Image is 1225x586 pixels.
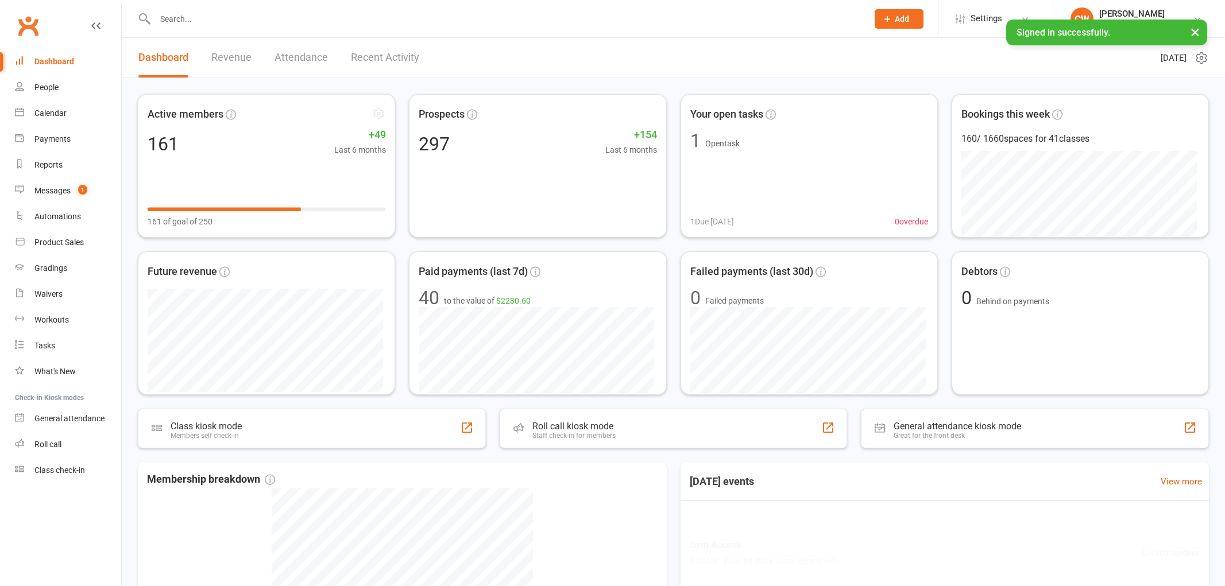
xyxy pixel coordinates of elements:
[961,106,1050,123] span: Bookings this week
[334,127,386,143] span: +49
[1161,51,1187,65] span: [DATE]
[971,6,1002,32] span: Settings
[78,185,87,195] span: 1
[15,49,121,75] a: Dashboard
[34,367,76,376] div: What's New
[419,135,450,153] div: 297
[496,296,531,305] span: $2280.60
[1185,20,1205,44] button: ×
[15,255,121,281] a: Gradings
[148,215,212,228] span: 161 of goal of 250
[15,230,121,255] a: Product Sales
[605,127,657,143] span: +154
[34,263,67,273] div: Gradings
[605,143,657,156] span: Last 6 months
[532,432,616,440] div: Staff check-in for members
[1142,546,1200,558] span: 0 / 120 attendees
[152,11,860,27] input: Search...
[34,289,63,298] div: Waivers
[419,263,528,280] span: Paid payments (last 7d)
[138,38,188,77] a: Dashboard
[961,263,998,280] span: Debtors
[34,57,74,66] div: Dashboard
[690,554,836,567] span: 8:00AM - 8:00PM | Story Team | Epping HQ
[148,106,223,122] span: Active members
[705,294,764,307] span: Failed payments
[1099,9,1165,19] div: [PERSON_NAME]
[15,126,121,152] a: Payments
[15,178,121,204] a: Messages 1
[211,38,252,77] a: Revenue
[690,215,734,228] span: 1 Due [DATE]
[875,9,923,29] button: Add
[34,315,69,324] div: Workouts
[705,139,740,148] span: Open task
[34,212,81,221] div: Automations
[148,134,179,153] div: 161
[690,263,813,280] span: Failed payments (last 30d)
[895,215,928,228] span: 0 overdue
[34,238,84,247] div: Product Sales
[34,414,105,423] div: General attendance
[1017,27,1110,38] span: Signed in successfully.
[961,287,976,309] span: 0
[14,11,42,40] a: Clubworx
[34,160,63,169] div: Reports
[15,75,121,100] a: People
[171,421,242,432] div: Class kiosk mode
[961,131,1199,146] div: 160 / 1660 spaces for 41 classes
[15,281,121,307] a: Waivers
[681,471,763,492] h3: [DATE] events
[148,263,217,280] span: Future revenue
[690,106,763,123] span: Your open tasks
[690,131,701,150] div: 1
[690,289,701,307] div: 0
[171,432,242,440] div: Members self check-in
[34,440,61,449] div: Roll call
[34,83,59,92] div: People
[15,152,121,178] a: Reports
[532,421,616,432] div: Roll call kiosk mode
[15,100,121,126] a: Calendar
[15,333,121,359] a: Tasks
[895,14,909,24] span: Add
[444,294,531,307] span: to the value of
[34,186,71,195] div: Messages
[334,143,386,156] span: Last 6 months
[894,432,1021,440] div: Great for the front desk
[690,538,836,553] span: Gym Access
[1099,19,1165,29] div: Story Martial Arts
[15,307,121,333] a: Workouts
[15,406,121,432] a: General attendance kiosk mode
[34,465,85,475] div: Class check-in
[1161,475,1202,488] a: View more
[15,432,121,457] a: Roll call
[34,108,67,118] div: Calendar
[15,359,121,385] a: What's New
[15,204,121,230] a: Automations
[15,457,121,483] a: Class kiosk mode
[34,134,71,143] div: Payments
[894,421,1021,432] div: General attendance kiosk mode
[419,106,465,123] span: Prospects
[147,471,275,488] span: Membership breakdown
[1071,7,1093,30] div: CW
[351,38,419,77] a: Recent Activity
[976,297,1049,306] span: Behind on payments
[34,341,55,350] div: Tasks
[275,38,328,77] a: Attendance
[419,289,439,307] div: 40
